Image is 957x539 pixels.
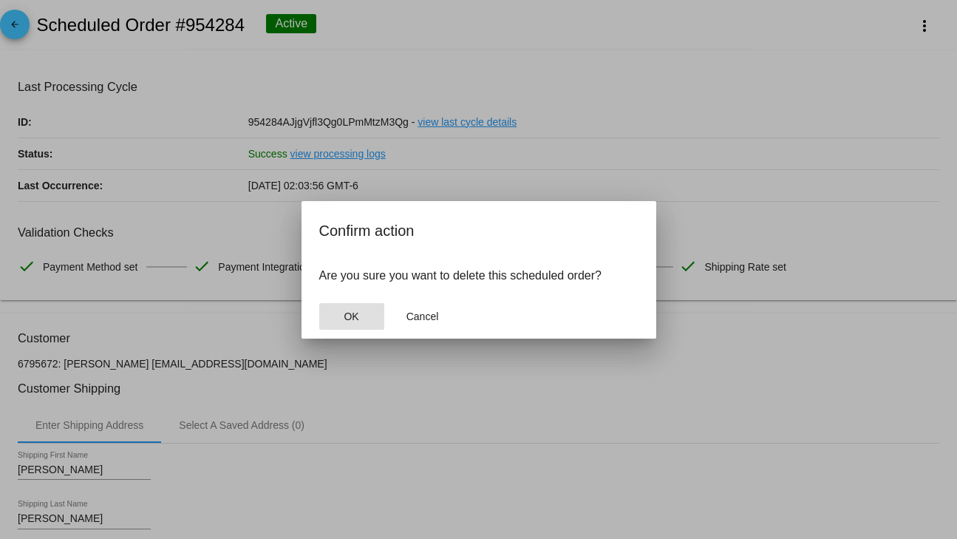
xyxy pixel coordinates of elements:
span: OK [344,311,358,322]
button: Close dialog [319,303,384,330]
button: Close dialog [390,303,455,330]
p: Are you sure you want to delete this scheduled order? [319,269,638,282]
span: Cancel [406,311,439,322]
h2: Confirm action [319,219,638,243]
